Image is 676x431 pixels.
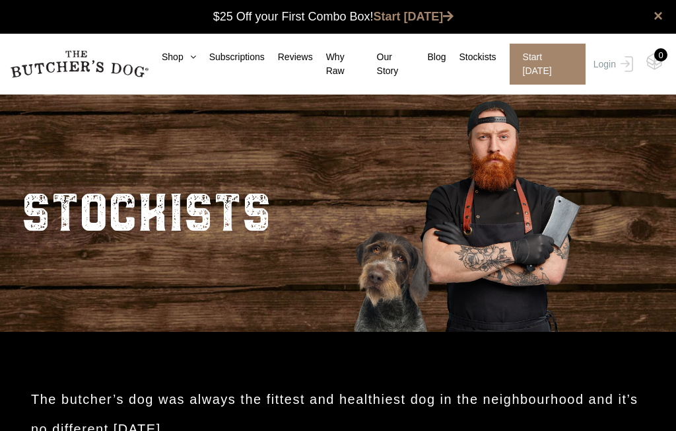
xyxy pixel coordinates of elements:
a: close [654,8,663,24]
img: TBD_Cart-Empty.png [646,53,663,70]
div: 0 [654,48,667,61]
a: Subscriptions [196,50,265,64]
h2: STOCKISTS [21,167,271,253]
a: Blog [415,50,446,64]
span: Start [DATE] [510,44,586,85]
a: Stockists [446,50,496,64]
a: Why Raw [313,50,364,78]
a: Start [DATE] [374,10,454,23]
a: Shop [149,50,196,64]
a: Our Story [364,50,415,78]
a: Start [DATE] [496,44,590,85]
a: Reviews [265,50,313,64]
a: Login [590,44,633,85]
img: Butcher_Large_3.png [333,84,597,332]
